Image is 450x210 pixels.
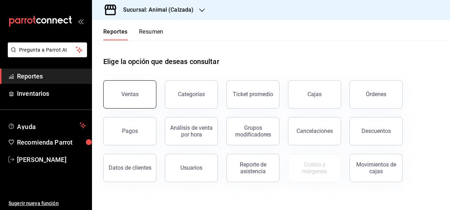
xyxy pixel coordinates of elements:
div: Análisis de venta por hora [169,124,213,138]
font: Reportes [103,28,128,35]
button: Datos de clientes [103,154,156,182]
div: Descuentos [362,128,391,134]
h1: Elige la opción que deseas consultar [103,56,219,67]
button: Categorías [165,80,218,109]
h3: Sucursal: Animal (Calzada) [117,6,194,14]
div: Cajas [307,90,322,99]
button: Ventas [103,80,156,109]
font: Reportes [17,72,43,80]
button: Análisis de venta por hora [165,117,218,145]
div: Órdenes [366,91,386,98]
div: Datos de clientes [109,164,151,171]
font: Inventarios [17,90,49,97]
div: Movimientos de cajas [354,161,398,175]
span: Pregunta a Parrot AI [19,46,76,54]
div: Cancelaciones [296,128,333,134]
font: [PERSON_NAME] [17,156,67,163]
font: Sugerir nueva función [8,200,59,206]
button: Pagos [103,117,156,145]
button: Usuarios [165,154,218,182]
button: open_drawer_menu [78,18,83,24]
button: Órdenes [350,80,403,109]
a: Cajas [288,80,341,109]
a: Pregunta a Parrot AI [5,51,87,59]
font: Recomienda Parrot [17,139,73,146]
span: Ayuda [17,121,77,130]
div: Costos y márgenes [293,161,336,175]
button: Pregunta a Parrot AI [8,42,87,57]
button: Cancelaciones [288,117,341,145]
div: Pestañas de navegación [103,28,163,40]
button: Movimientos de cajas [350,154,403,182]
div: Ticket promedio [233,91,273,98]
button: Ticket promedio [226,80,279,109]
div: Usuarios [180,164,202,171]
button: Grupos modificadores [226,117,279,145]
div: Categorías [178,91,205,98]
button: Reporte de asistencia [226,154,279,182]
div: Reporte de asistencia [231,161,275,175]
button: Contrata inventarios para ver este reporte [288,154,341,182]
div: Ventas [121,91,139,98]
div: Pagos [122,128,138,134]
button: Descuentos [350,117,403,145]
div: Grupos modificadores [231,124,275,138]
button: Resumen [139,28,163,40]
